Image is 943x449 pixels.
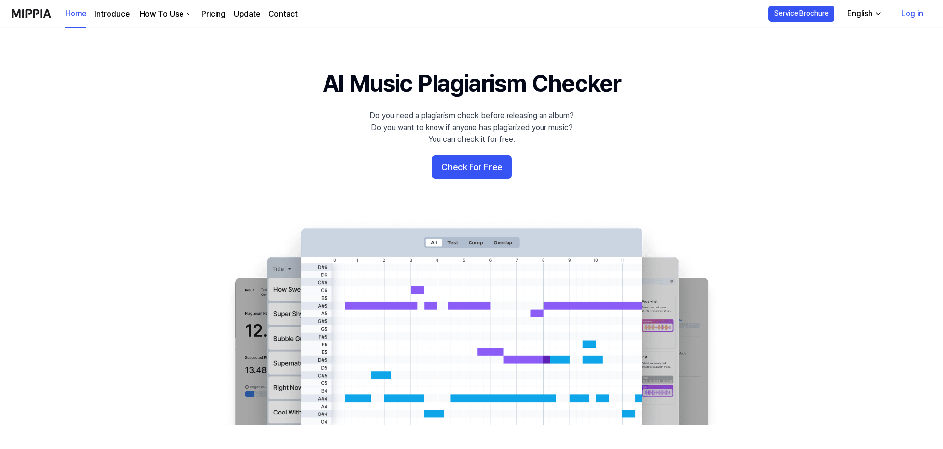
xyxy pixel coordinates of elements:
[94,8,130,20] a: Introduce
[65,0,86,28] a: Home
[268,8,298,20] a: Contact
[432,155,512,179] button: Check For Free
[845,8,874,20] div: English
[215,218,728,425] img: main Image
[138,8,185,20] div: How To Use
[234,8,260,20] a: Update
[201,8,226,20] a: Pricing
[768,6,834,22] button: Service Brochure
[839,4,888,24] button: English
[369,110,574,145] div: Do you need a plagiarism check before releasing an album? Do you want to know if anyone has plagi...
[323,67,621,100] h1: AI Music Plagiarism Checker
[138,8,193,20] button: How To Use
